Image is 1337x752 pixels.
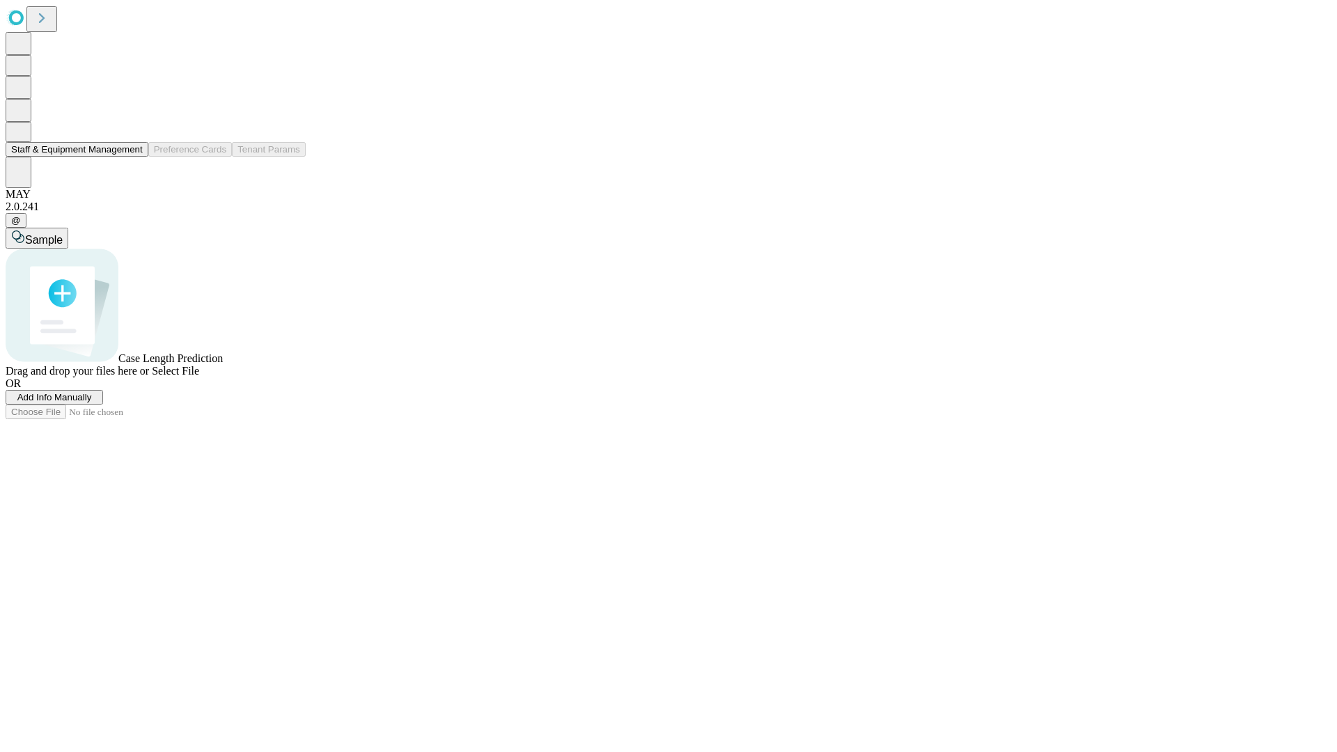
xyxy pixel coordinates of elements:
button: @ [6,213,26,228]
button: Sample [6,228,68,249]
button: Tenant Params [232,142,306,157]
button: Preference Cards [148,142,232,157]
span: Sample [25,234,63,246]
button: Add Info Manually [6,390,103,405]
div: MAY [6,188,1331,201]
span: Select File [152,365,199,377]
span: Add Info Manually [17,392,92,402]
span: Case Length Prediction [118,352,223,364]
div: 2.0.241 [6,201,1331,213]
span: Drag and drop your files here or [6,365,149,377]
span: @ [11,215,21,226]
button: Staff & Equipment Management [6,142,148,157]
span: OR [6,377,21,389]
